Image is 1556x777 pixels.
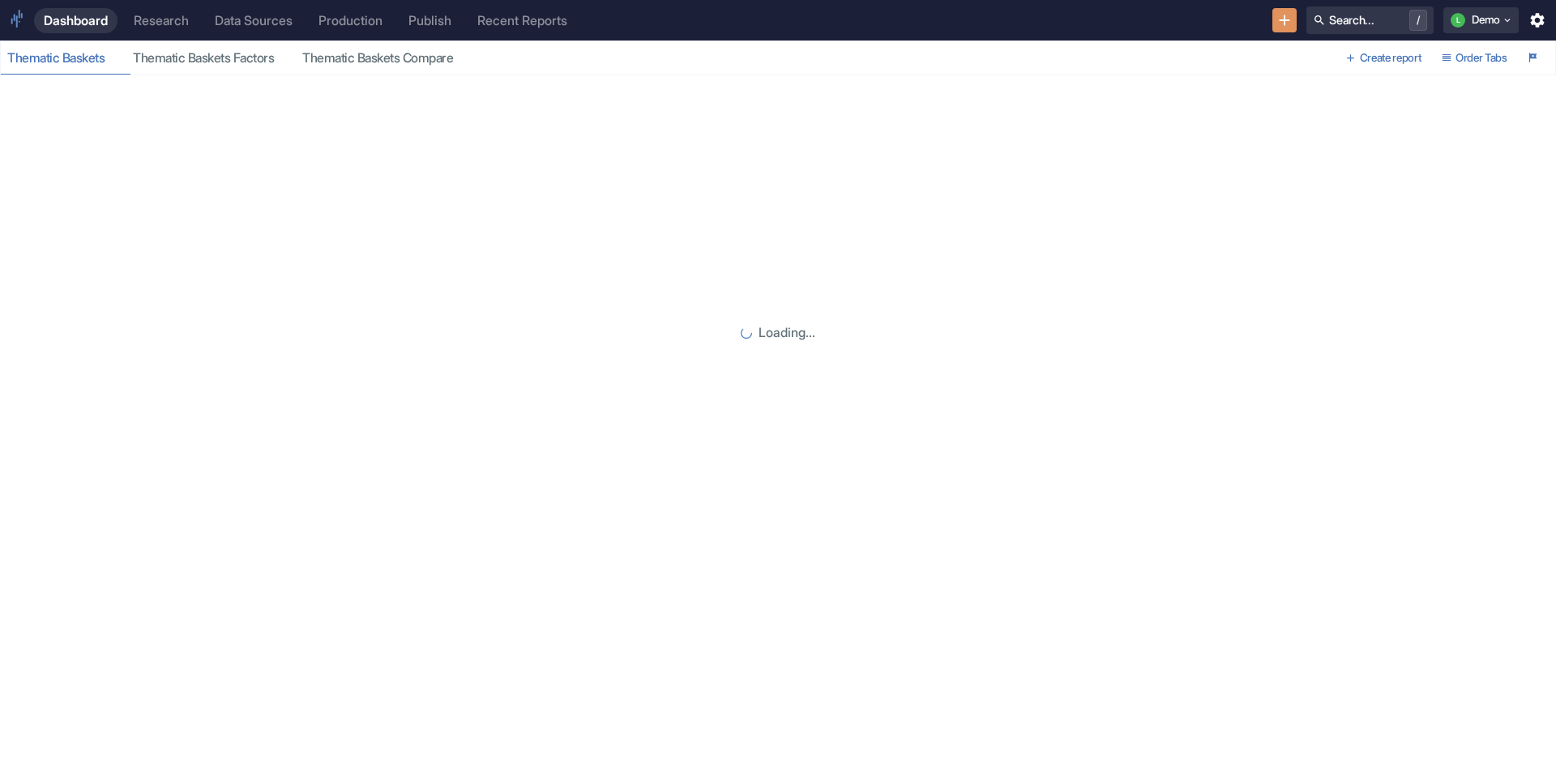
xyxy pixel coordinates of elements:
button: Search.../ [1306,6,1434,34]
button: Launch Tour [1521,45,1545,71]
div: Dashboard [44,13,108,28]
button: New Resource [1272,8,1297,33]
a: Dashboard [34,8,118,33]
a: Research [124,8,199,33]
a: Data Sources [205,8,302,33]
div: Research [134,13,189,28]
div: Publish [408,13,451,28]
a: Publish [399,8,461,33]
a: Recent Reports [468,8,577,33]
div: dashboard tabs [1,41,1339,75]
div: Thematic Baskets Factors [133,50,289,66]
div: Production [318,13,383,28]
button: Create report [1339,45,1428,71]
div: Recent Reports [477,13,567,28]
button: LDemo [1443,7,1519,33]
div: Thematic Baskets Compare [302,50,468,66]
div: Data Sources [215,13,293,28]
a: Production [309,8,392,33]
p: Loading... [759,323,815,343]
div: Thematic Baskets [7,50,120,66]
button: Order Tabs [1435,45,1515,71]
div: L [1451,13,1465,28]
